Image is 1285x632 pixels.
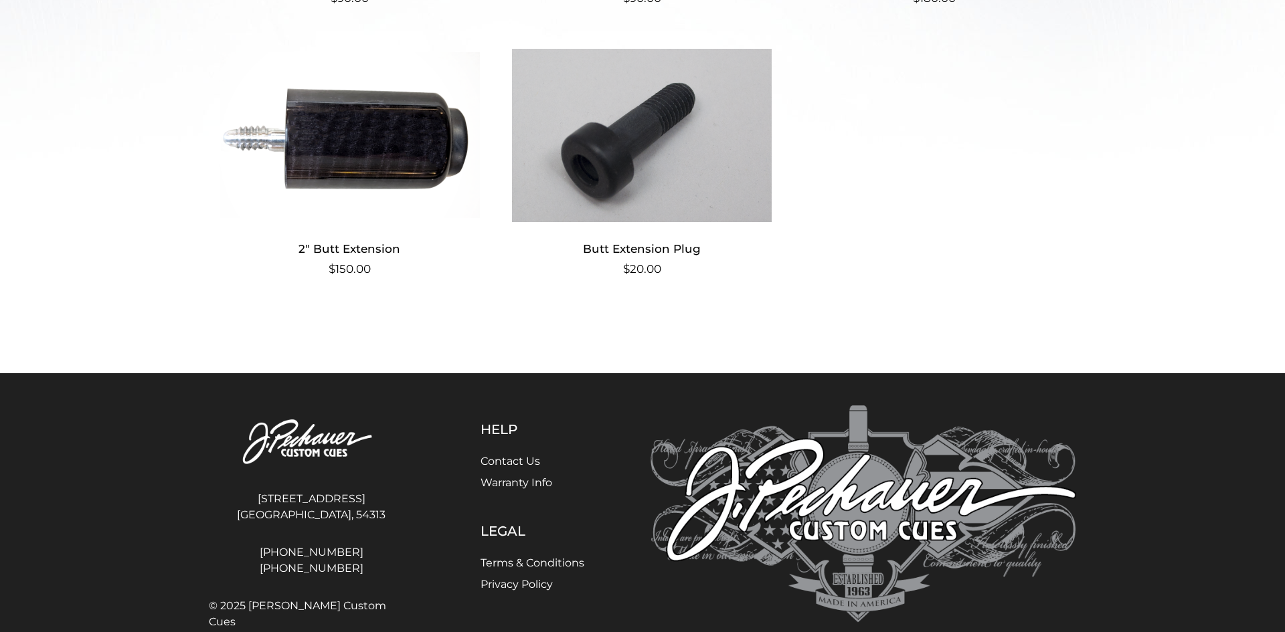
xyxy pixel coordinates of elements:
[220,45,480,225] img: 2" Butt Extension
[209,560,414,576] a: [PHONE_NUMBER]
[329,262,335,276] span: $
[220,45,480,278] a: 2″ Butt Extension $150.00
[512,236,772,261] h2: Butt Extension Plug
[481,455,540,467] a: Contact Us
[623,262,630,276] span: $
[209,405,414,480] img: Pechauer Custom Cues
[329,262,371,276] bdi: 150.00
[209,486,414,528] address: [STREET_ADDRESS] [GEOGRAPHIC_DATA], 54313
[651,405,1076,623] img: Pechauer Custom Cues
[481,476,552,489] a: Warranty Info
[481,421,584,437] h5: Help
[481,523,584,539] h5: Legal
[481,556,584,569] a: Terms & Conditions
[481,578,553,591] a: Privacy Policy
[209,544,414,560] a: [PHONE_NUMBER]
[623,262,661,276] bdi: 20.00
[512,45,772,278] a: Butt Extension Plug $20.00
[512,45,772,225] img: Butt Extension Plug
[220,236,480,261] h2: 2″ Butt Extension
